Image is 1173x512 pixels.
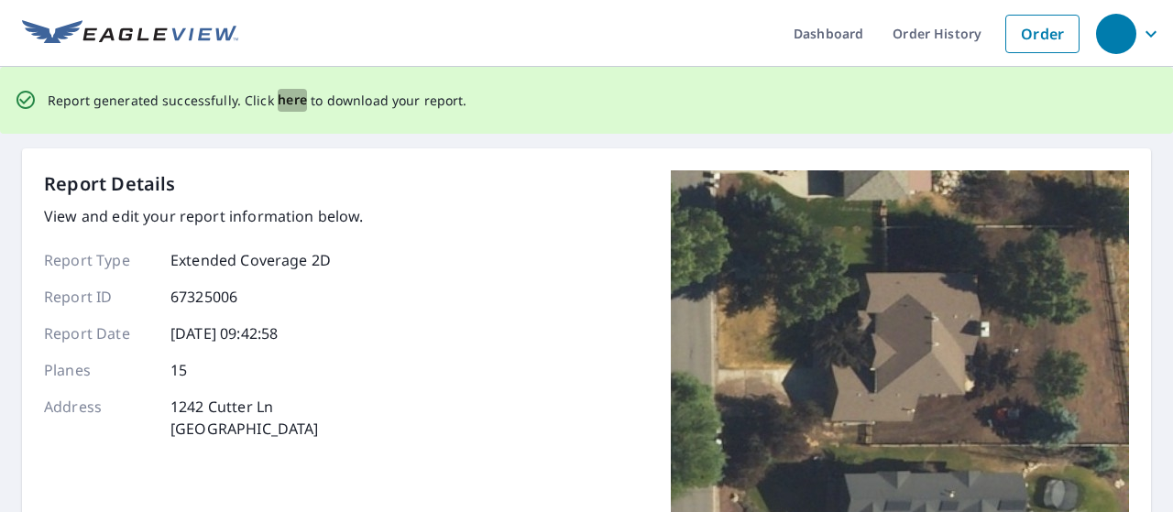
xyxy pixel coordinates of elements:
img: EV Logo [22,20,238,48]
p: 67325006 [170,286,237,308]
p: Report ID [44,286,154,308]
p: [DATE] 09:42:58 [170,322,278,344]
p: 1242 Cutter Ln [GEOGRAPHIC_DATA] [170,396,319,440]
p: Report Type [44,249,154,271]
p: Extended Coverage 2D [170,249,331,271]
button: here [278,89,308,112]
p: View and edit your report information below. [44,205,364,227]
p: Planes [44,359,154,381]
p: Report Details [44,170,176,198]
a: Order [1005,15,1080,53]
p: Report generated successfully. Click to download your report. [48,89,467,112]
p: Report Date [44,322,154,344]
p: Address [44,396,154,440]
p: 15 [170,359,187,381]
